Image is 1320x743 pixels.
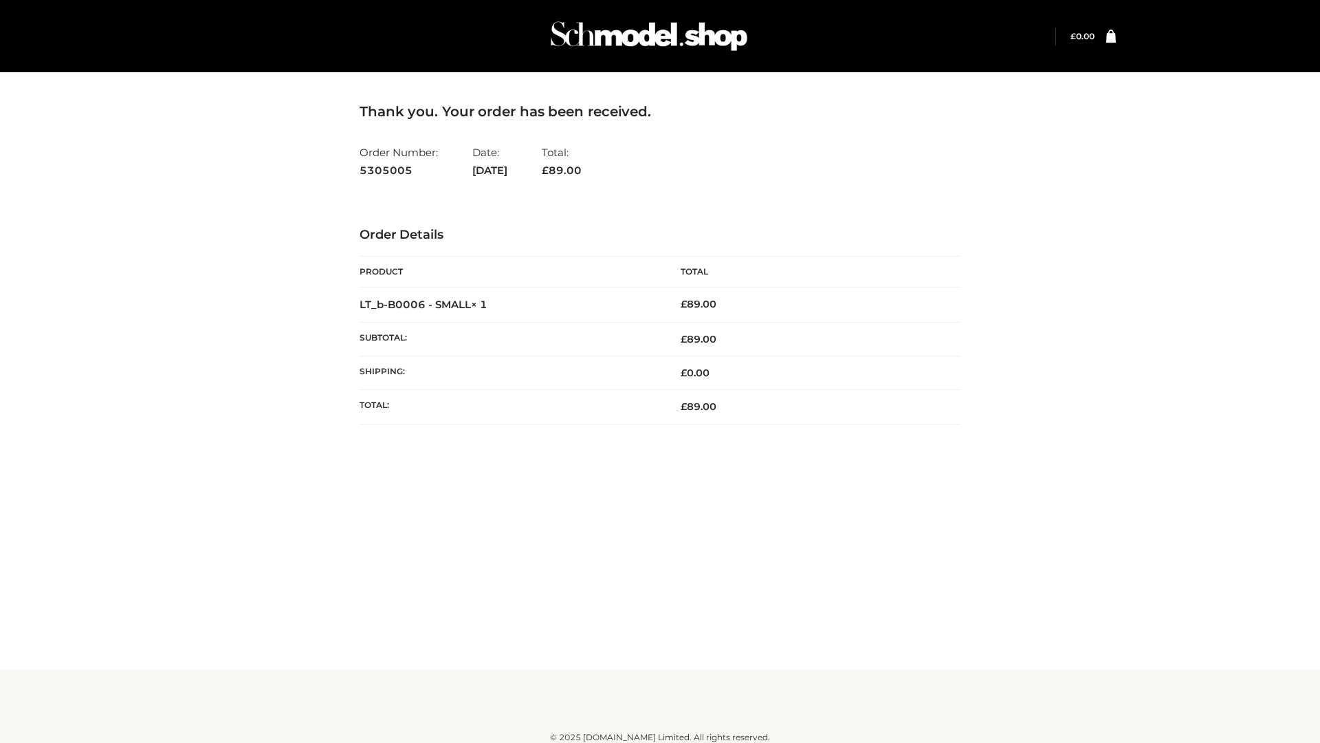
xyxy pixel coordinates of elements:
span: £ [681,367,687,379]
strong: 5305005 [360,162,438,180]
a: £0.00 [1070,31,1094,41]
span: £ [1070,31,1076,41]
th: Product [360,257,660,288]
th: Total [660,257,960,288]
strong: × 1 [471,298,487,311]
span: 89.00 [681,333,716,345]
span: £ [681,298,687,310]
th: Subtotal: [360,322,660,356]
li: Total: [542,140,582,182]
span: 89.00 [681,400,716,413]
span: £ [542,164,549,177]
span: 89.00 [542,164,582,177]
strong: LT_b-B0006 - SMALL [360,298,487,311]
img: Schmodel Admin 964 [546,9,752,63]
th: Shipping: [360,356,660,390]
bdi: 0.00 [681,367,709,379]
li: Date: [472,140,507,182]
th: Total: [360,390,660,424]
h3: Order Details [360,228,960,243]
bdi: 0.00 [1070,31,1094,41]
li: Order Number: [360,140,438,182]
span: £ [681,400,687,413]
strong: [DATE] [472,162,507,180]
h3: Thank you. Your order has been received. [360,103,960,120]
bdi: 89.00 [681,298,716,310]
span: £ [681,333,687,345]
